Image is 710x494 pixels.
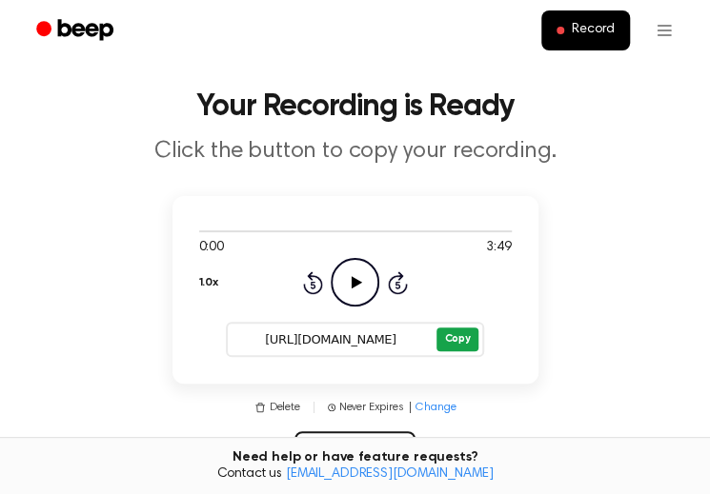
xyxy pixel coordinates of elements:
[294,431,416,477] button: Record
[416,399,456,416] span: Change
[436,327,477,351] button: Copy
[254,399,300,416] button: Delete
[23,91,687,122] h1: Your Recording is Ready
[572,22,615,39] span: Record
[312,399,316,416] span: |
[328,399,456,416] button: Never Expires|Change
[11,466,699,484] span: Contact us
[407,399,412,416] span: |
[286,467,494,481] a: [EMAIL_ADDRESS][DOMAIN_NAME]
[199,238,224,258] span: 0:00
[23,137,687,166] p: Click the button to copy your recording.
[199,267,218,299] button: 1.0x
[486,238,511,258] span: 3:49
[641,8,687,53] button: Open menu
[541,10,630,50] button: Record
[23,12,131,49] a: Beep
